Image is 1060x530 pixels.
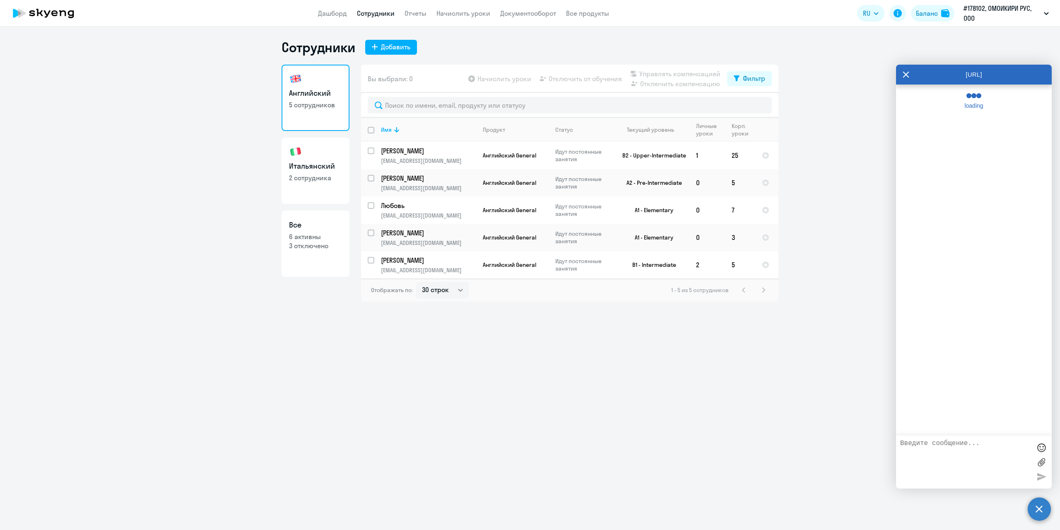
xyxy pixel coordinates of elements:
label: Лимит 10 файлов [1035,456,1048,468]
p: 2 сотрудника [289,173,342,182]
p: 5 сотрудников [289,100,342,109]
div: Личные уроки [696,122,719,137]
span: 1 - 5 из 5 сотрудников [671,286,729,294]
td: 0 [689,169,725,196]
img: balance [941,9,949,17]
div: Корп. уроки [732,122,749,137]
input: Поиск по имени, email, продукту или статусу [368,97,772,114]
div: Личные уроки [696,122,725,137]
a: [PERSON_NAME] [381,228,476,237]
p: [PERSON_NAME] [381,256,475,265]
p: [EMAIL_ADDRESS][DOMAIN_NAME] [381,184,476,192]
h1: Сотрудники [282,39,355,56]
td: 1 [689,142,725,169]
a: Начислить уроки [436,9,490,17]
h3: Английский [289,88,342,99]
span: loading [959,102,988,109]
img: italian [289,145,302,158]
div: Добавить [381,42,410,52]
div: Фильтр [743,73,765,83]
span: Английский General [483,152,536,159]
p: 6 активны [289,232,342,241]
p: Идут постоянные занятия [555,175,612,190]
p: [PERSON_NAME] [381,146,475,155]
a: Отчеты [405,9,426,17]
td: 2 [689,251,725,278]
p: [EMAIL_ADDRESS][DOMAIN_NAME] [381,266,476,274]
a: [PERSON_NAME] [381,146,476,155]
p: Идут постоянные занятия [555,203,612,218]
a: Документооборот [500,9,556,17]
div: Текущий уровень [627,126,674,133]
button: RU [857,5,884,22]
h3: Все [289,220,342,230]
p: [EMAIL_ADDRESS][DOMAIN_NAME] [381,157,476,165]
div: Статус [555,126,573,133]
div: Продукт [483,126,548,133]
td: 5 [725,251,755,278]
a: Любовь [381,201,476,210]
a: Все продукты [566,9,609,17]
td: A1 - Elementary [612,196,689,224]
button: Фильтр [727,71,772,86]
a: Дашборд [318,9,347,17]
div: Имя [381,126,476,133]
td: A2 - Pre-Intermediate [612,169,689,196]
a: [PERSON_NAME] [381,256,476,265]
div: Продукт [483,126,505,133]
td: 25 [725,142,755,169]
button: Добавить [365,40,417,55]
img: english [289,72,302,85]
span: Английский General [483,206,536,214]
div: Текущий уровень [619,126,689,133]
button: #178102, ОМОИКИРИ РУС, ООО [959,3,1053,23]
a: Английский5 сотрудников [282,65,349,131]
td: 3 [725,224,755,251]
p: [PERSON_NAME] [381,228,475,237]
a: Итальянский2 сотрудника [282,138,349,204]
p: [EMAIL_ADDRESS][DOMAIN_NAME] [381,212,476,219]
p: Идут постоянные занятия [555,257,612,272]
p: Любовь [381,201,475,210]
p: 3 отключено [289,241,342,250]
td: 7 [725,196,755,224]
td: A1 - Elementary [612,224,689,251]
div: Статус [555,126,612,133]
span: Вы выбрали: 0 [368,74,413,84]
span: Английский General [483,234,536,241]
div: Корп. уроки [732,122,755,137]
div: Имя [381,126,392,133]
td: B2 - Upper-Intermediate [612,142,689,169]
p: #178102, ОМОИКИРИ РУС, ООО [964,3,1041,23]
td: 5 [725,169,755,196]
p: [PERSON_NAME] [381,174,475,183]
p: [EMAIL_ADDRESS][DOMAIN_NAME] [381,239,476,247]
span: RU [863,8,870,18]
span: Английский General [483,179,536,186]
a: [PERSON_NAME] [381,174,476,183]
h3: Итальянский [289,161,342,172]
button: Балансbalance [911,5,954,22]
td: 0 [689,196,725,224]
div: Баланс [916,8,938,18]
p: Идут постоянные занятия [555,148,612,163]
span: Английский General [483,261,536,269]
td: 0 [689,224,725,251]
td: B1 - Intermediate [612,251,689,278]
span: Отображать по: [371,286,413,294]
a: Сотрудники [357,9,395,17]
p: Идут постоянные занятия [555,230,612,245]
a: Все6 активны3 отключено [282,211,349,277]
